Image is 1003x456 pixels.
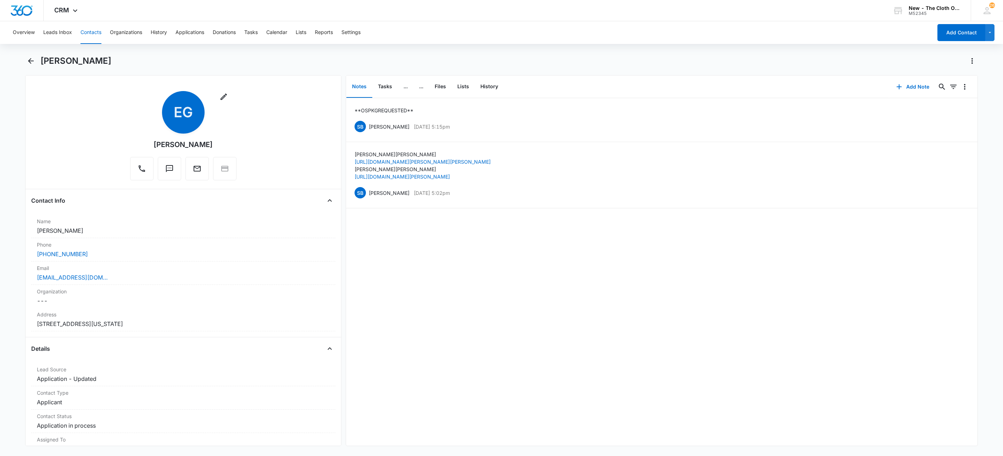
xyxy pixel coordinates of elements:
[31,344,50,353] h4: Details
[213,21,236,44] button: Donations
[40,56,111,66] h1: [PERSON_NAME]
[31,285,335,308] div: Organization---
[355,165,491,173] p: [PERSON_NAME] [PERSON_NAME]
[31,308,335,331] div: Address[STREET_ADDRESS][US_STATE]
[346,76,372,98] button: Notes
[959,81,970,92] button: Overflow Menu
[324,195,335,206] button: Close
[369,189,409,197] p: [PERSON_NAME]
[315,21,333,44] button: Reports
[37,297,330,305] dd: ---
[162,91,205,134] span: EG
[966,55,978,67] button: Actions
[110,21,142,44] button: Organizations
[341,21,361,44] button: Settings
[324,343,335,354] button: Close
[130,157,154,180] button: Call
[266,21,287,44] button: Calendar
[989,2,995,8] span: 26
[936,81,948,92] button: Search...
[37,445,330,453] dd: Applications Team
[80,21,101,44] button: Contacts
[355,151,491,158] p: [PERSON_NAME] [PERSON_NAME]
[889,78,936,95] button: Add Note
[37,273,108,282] a: [EMAIL_ADDRESS][DOMAIN_NAME]
[31,363,335,386] div: Lead SourceApplication - Updated
[37,250,88,258] a: [PHONE_NUMBER]
[158,168,181,174] a: Text
[37,264,330,272] label: Email
[31,238,335,261] div: Phone[PHONE_NUMBER]
[296,21,306,44] button: Lists
[37,398,330,406] dd: Applicant
[37,436,330,443] label: Assigned To
[355,121,366,132] span: SB
[372,76,398,98] button: Tasks
[244,21,258,44] button: Tasks
[37,218,330,225] label: Name
[37,375,330,383] dd: Application - Updated
[37,241,330,248] label: Phone
[54,6,69,14] span: CRM
[37,366,330,373] label: Lead Source
[31,410,335,433] div: Contact StatusApplication in process
[158,157,181,180] button: Text
[130,168,154,174] a: Call
[185,157,209,180] button: Email
[948,81,959,92] button: Filters
[37,412,330,420] label: Contact Status
[413,76,429,98] button: ...
[151,21,167,44] button: History
[37,311,330,318] label: Address
[175,21,204,44] button: Applications
[429,76,452,98] button: Files
[37,226,330,235] dd: [PERSON_NAME]
[13,21,35,44] button: Overview
[909,11,960,16] div: account id
[414,189,450,197] p: [DATE] 5:02pm
[154,139,213,150] div: [PERSON_NAME]
[369,123,409,130] p: [PERSON_NAME]
[414,123,450,130] p: [DATE] 5:15pm
[909,5,960,11] div: account name
[37,320,330,328] dd: [STREET_ADDRESS][US_STATE]
[37,389,330,396] label: Contact Type
[37,421,330,430] dd: Application in process
[43,21,72,44] button: Leads Inbox
[452,76,475,98] button: Lists
[989,2,995,8] div: notifications count
[355,174,450,180] a: [URL][DOMAIN_NAME][PERSON_NAME]
[31,261,335,285] div: Email[EMAIL_ADDRESS][DOMAIN_NAME]
[355,107,413,114] p: **OS PKG REQUESTED**
[355,159,491,165] a: [URL][DOMAIN_NAME][PERSON_NAME][PERSON_NAME]
[475,76,504,98] button: History
[31,215,335,238] div: Name[PERSON_NAME]
[31,386,335,410] div: Contact TypeApplicant
[25,55,37,67] button: Back
[937,24,985,41] button: Add Contact
[37,288,330,295] label: Organization
[31,196,65,205] h4: Contact Info
[185,168,209,174] a: Email
[398,76,413,98] button: ...
[355,187,366,198] span: SB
